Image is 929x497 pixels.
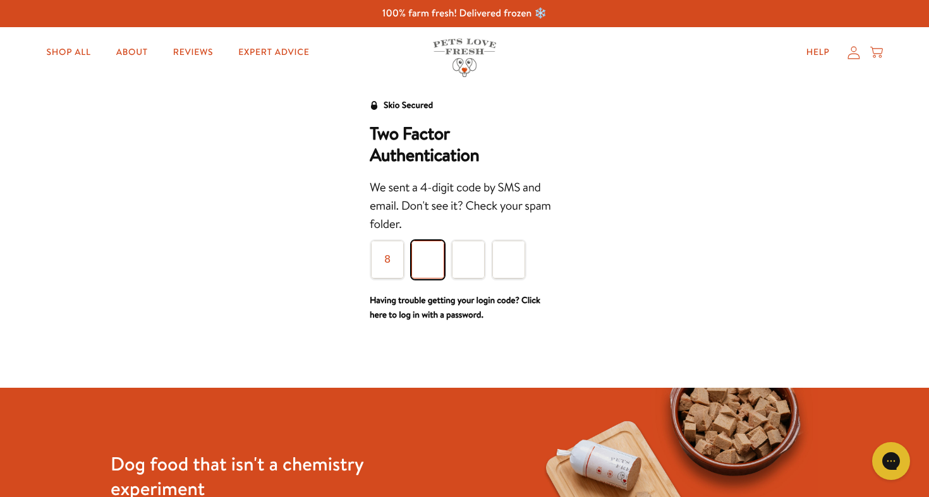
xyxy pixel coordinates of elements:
[433,39,496,77] img: Pets Love Fresh
[371,241,404,278] input: Please enter your pin code
[492,241,525,278] input: Please enter your pin code
[866,438,916,484] iframe: Gorgias live chat messenger
[106,40,158,65] a: About
[163,40,223,65] a: Reviews
[796,40,840,65] a: Help
[452,241,485,278] input: Please enter your pin code
[228,40,319,65] a: Expert Advice
[370,179,550,232] span: We sent a 4-digit code by SMS and email. Don't see it? Check your spam folder.
[370,101,379,110] svg: Security
[370,294,540,321] a: Having trouble getting your login code? Click here to log in with a password.
[411,241,444,278] input: Please enter your pin code
[37,40,101,65] a: Shop All
[370,98,433,123] a: Skio Secured
[384,98,433,113] div: Skio Secured
[370,123,559,166] h2: Two Factor Authentication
